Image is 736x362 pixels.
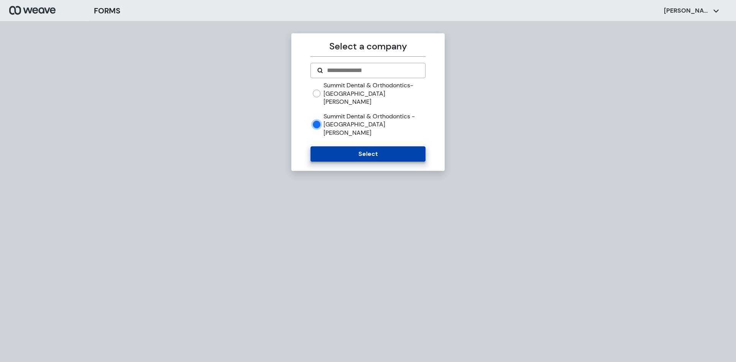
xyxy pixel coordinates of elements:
[310,39,425,53] p: Select a company
[310,146,425,162] button: Select
[326,66,419,75] input: Search
[664,7,710,15] p: [PERSON_NAME]
[324,112,425,137] label: Summit Dental & Orthodontics - [GEOGRAPHIC_DATA][PERSON_NAME]
[324,81,425,106] label: Summit Dental & Orthodontics-[GEOGRAPHIC_DATA][PERSON_NAME]
[94,5,120,16] h3: FORMS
